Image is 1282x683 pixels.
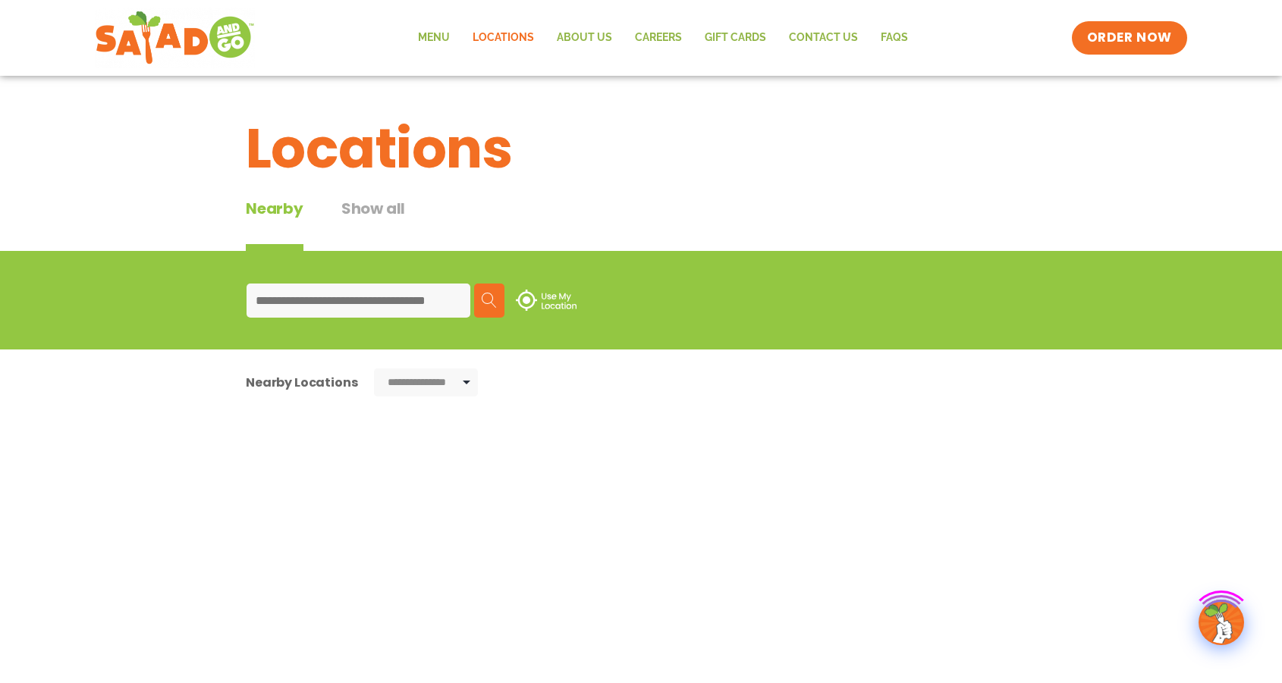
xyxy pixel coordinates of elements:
a: ORDER NOW [1072,21,1187,55]
a: Careers [624,20,693,55]
nav: Menu [407,20,919,55]
a: GIFT CARDS [693,20,778,55]
h1: Locations [246,108,1036,190]
a: About Us [545,20,624,55]
div: Nearby [246,197,303,251]
img: new-SAG-logo-768×292 [95,8,255,68]
div: Tabbed content [246,197,443,251]
img: search.svg [482,293,497,308]
button: Show all [341,197,405,251]
a: Menu [407,20,461,55]
div: Nearby Locations [246,373,357,392]
span: ORDER NOW [1087,29,1172,47]
a: FAQs [869,20,919,55]
a: Locations [461,20,545,55]
a: Contact Us [778,20,869,55]
img: use-location.svg [516,290,577,311]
